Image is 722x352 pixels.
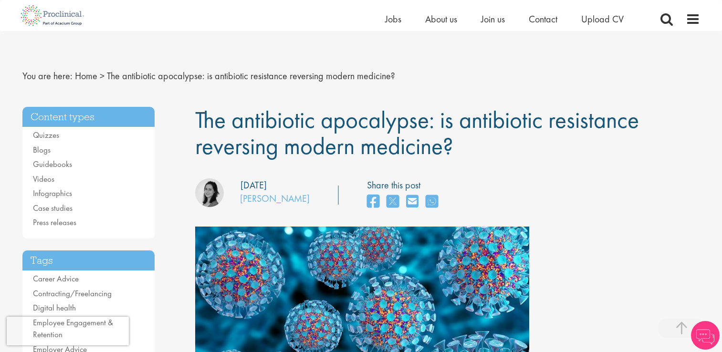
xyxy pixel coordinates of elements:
a: Infographics [33,188,72,198]
a: share on whats app [426,192,438,212]
a: share on facebook [367,192,379,212]
a: Digital health [33,302,76,313]
a: Contact [529,13,557,25]
span: > [100,70,105,82]
h3: Content types [22,107,155,127]
span: The antibiotic apocalypse: is antibiotic resistance reversing modern medicine? [107,70,395,82]
a: Career Advice [33,273,79,284]
a: [PERSON_NAME] [240,192,310,205]
img: Monique Ellis [195,178,224,207]
label: Share this post [367,178,443,192]
a: Jobs [385,13,401,25]
a: Upload CV [581,13,624,25]
iframe: reCAPTCHA [7,317,129,345]
a: About us [425,13,457,25]
a: Videos [33,174,54,184]
a: Case studies [33,203,73,213]
img: Chatbot [691,321,720,350]
a: share on twitter [387,192,399,212]
a: Press releases [33,217,76,228]
a: Blogs [33,145,51,155]
span: You are here: [22,70,73,82]
a: Join us [481,13,505,25]
a: Quizzes [33,130,59,140]
h3: Tags [22,250,155,271]
span: The antibiotic apocalypse: is antibiotic resistance reversing modern medicine? [195,104,639,161]
a: Contracting/Freelancing [33,288,112,299]
a: share on email [406,192,419,212]
a: Guidebooks [33,159,72,169]
div: [DATE] [241,178,267,192]
a: breadcrumb link [75,70,97,82]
